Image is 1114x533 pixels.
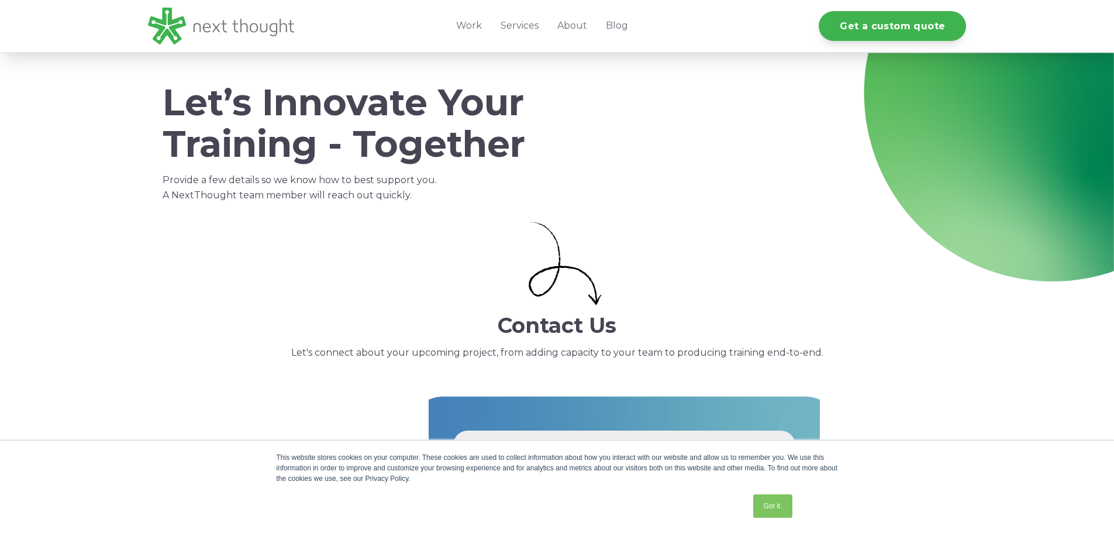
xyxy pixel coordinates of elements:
[277,452,838,484] div: This website stores cookies on your computer. These cookies are used to collect information about...
[753,494,792,518] a: Got it.
[819,11,966,41] a: Get a custom quote
[148,314,967,338] h2: Contact Us
[148,345,967,360] p: Let's connect about your upcoming project, from adding capacity to your team to producing trainin...
[529,222,602,306] img: Small curly arrow
[163,174,437,185] span: Provide a few details so we know how to best support you.
[148,8,294,44] img: LG - NextThought Logo
[163,190,412,201] span: A NextThought team member will reach out quickly.
[163,80,525,166] span: Let’s Innovate Your Training - Together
